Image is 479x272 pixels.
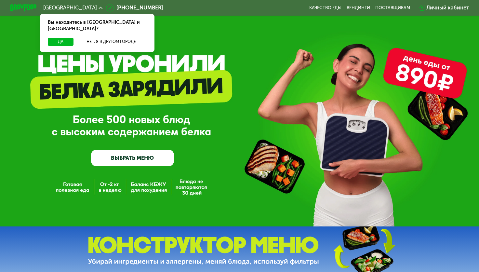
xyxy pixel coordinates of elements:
a: Вендинги [347,5,370,10]
a: Качество еды [309,5,341,10]
span: [GEOGRAPHIC_DATA] [43,5,97,10]
button: Нет, я в другом городе [76,38,146,46]
div: Вы находитесь в [GEOGRAPHIC_DATA] и [GEOGRAPHIC_DATA]? [40,14,154,38]
a: ВЫБРАТЬ МЕНЮ [91,150,174,166]
a: [PHONE_NUMBER] [106,4,163,12]
button: Да [48,38,73,46]
div: поставщикам [375,5,410,10]
div: Личный кабинет [426,4,469,12]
